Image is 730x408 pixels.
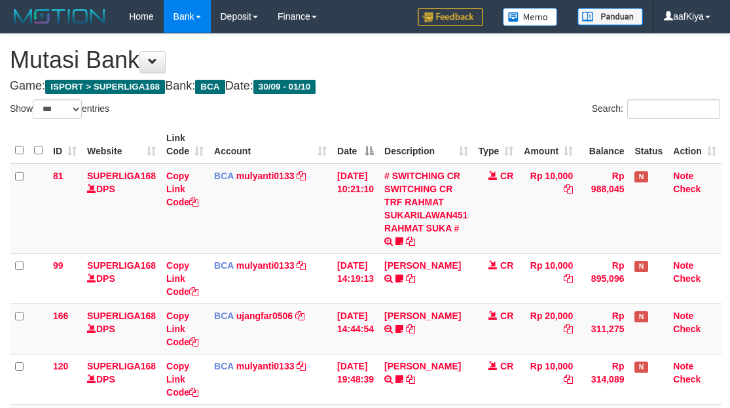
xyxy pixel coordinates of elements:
span: 166 [53,311,68,321]
span: Has Note [634,171,648,182]
a: Note [673,311,693,321]
a: [PERSON_NAME] [384,260,461,271]
a: mulyanti0133 [236,171,295,181]
td: Rp 311,275 [578,303,629,354]
span: CR [500,260,513,271]
a: Copy ujangfar0506 to clipboard [295,311,304,321]
th: Amount: activate to sort column ascending [519,126,578,163]
th: Description: activate to sort column ascending [379,126,473,163]
a: ujangfar0506 [236,311,293,321]
a: Copy Link Code [166,361,198,398]
a: Copy mulyanti0133 to clipboard [297,171,306,181]
span: CR [500,171,513,181]
td: [DATE] 14:19:13 [332,253,379,303]
td: [DATE] 14:44:54 [332,303,379,354]
a: [PERSON_NAME] [384,311,461,321]
a: SUPERLIGA168 [87,311,156,321]
span: Has Note [634,261,648,272]
a: Copy Rp 10,000 to clipboard [564,374,573,384]
td: DPS [82,253,161,303]
th: Balance [578,126,629,163]
td: Rp 314,089 [578,354,629,404]
td: DPS [82,303,161,354]
th: Link Code: activate to sort column ascending [161,126,209,163]
a: Note [673,260,693,271]
span: Has Note [634,311,648,322]
a: Copy mulyanti0133 to clipboard [297,361,306,371]
td: DPS [82,163,161,254]
a: mulyanti0133 [236,361,295,371]
a: Note [673,171,693,181]
a: Copy NOVEN ELING PRAYOG to clipboard [406,324,415,334]
a: Copy Link Code [166,260,198,297]
span: 99 [53,260,64,271]
h4: Game: Bank: Date: [10,80,720,93]
th: Date: activate to sort column descending [332,126,379,163]
a: Copy mulyanti0133 to clipboard [297,260,306,271]
a: SUPERLIGA168 [87,171,156,181]
td: Rp 988,045 [578,163,629,254]
input: Search: [627,99,720,119]
a: Copy Rp 10,000 to clipboard [564,273,573,284]
span: CR [500,361,513,371]
span: Has Note [634,362,648,373]
td: Rp 10,000 [519,253,578,303]
a: SUPERLIGA168 [87,361,156,371]
th: ID: activate to sort column ascending [48,126,82,163]
th: Status [629,126,668,163]
span: BCA [214,361,234,371]
a: Check [673,324,701,334]
td: Rp 10,000 [519,354,578,404]
img: Feedback.jpg [418,8,483,26]
a: [PERSON_NAME] [384,361,461,371]
th: Action: activate to sort column ascending [668,126,721,163]
a: Check [673,184,701,194]
img: MOTION_logo.png [10,7,109,26]
td: [DATE] 19:48:39 [332,354,379,404]
a: Copy Link Code [166,171,198,207]
a: SUPERLIGA168 [87,260,156,271]
td: Rp 895,096 [578,253,629,303]
label: Search: [592,99,720,119]
a: Copy # SWITCHING CR SWITCHING CR TRF RAHMAT SUKARILAWAN451 RAHMAT SUKA # to clipboard [406,236,415,246]
span: BCA [214,171,234,181]
span: 120 [53,361,68,371]
span: BCA [214,260,234,271]
h1: Mutasi Bank [10,47,720,73]
td: [DATE] 10:21:10 [332,163,379,254]
a: Copy AKBAR SAPUTR to clipboard [406,374,415,384]
span: 81 [53,171,64,181]
img: Button%20Memo.svg [503,8,558,26]
span: BCA [195,80,225,94]
th: Website: activate to sort column ascending [82,126,161,163]
td: DPS [82,354,161,404]
a: Copy Link Code [166,311,198,347]
a: Check [673,273,701,284]
th: Account: activate to sort column ascending [209,126,332,163]
span: 30/09 - 01/10 [253,80,316,94]
label: Show entries [10,99,109,119]
a: Copy Rp 10,000 to clipboard [564,184,573,194]
td: Rp 10,000 [519,163,578,254]
select: Showentries [33,99,82,119]
a: mulyanti0133 [236,260,295,271]
a: Note [673,361,693,371]
th: Type: activate to sort column ascending [473,126,519,163]
img: panduan.png [577,8,643,25]
span: BCA [214,311,234,321]
span: CR [500,311,513,321]
a: Copy Rp 20,000 to clipboard [564,324,573,334]
a: Copy MUHAMMAD REZA to clipboard [406,273,415,284]
a: # SWITCHING CR SWITCHING CR TRF RAHMAT SUKARILAWAN451 RAHMAT SUKA # [384,171,468,233]
span: ISPORT > SUPERLIGA168 [45,80,165,94]
a: Check [673,374,701,384]
td: Rp 20,000 [519,303,578,354]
